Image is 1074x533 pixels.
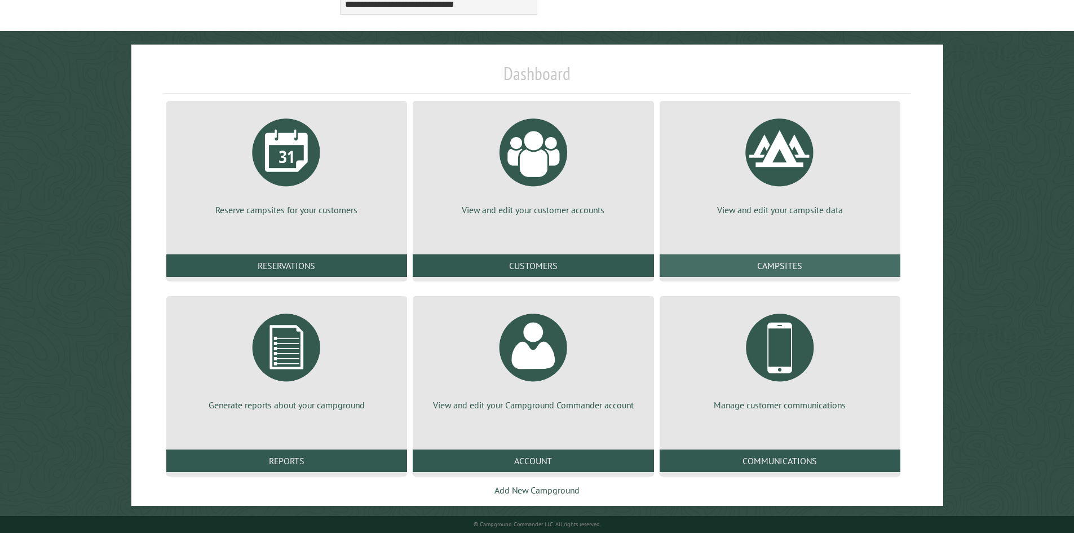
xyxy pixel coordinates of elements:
[673,305,887,411] a: Manage customer communications
[180,305,394,411] a: Generate reports about your campground
[494,484,580,496] a: Add New Campground
[180,399,394,411] p: Generate reports about your campground
[673,399,887,411] p: Manage customer communications
[166,254,407,277] a: Reservations
[163,63,911,94] h1: Dashboard
[673,110,887,216] a: View and edit your campsite data
[660,254,900,277] a: Campsites
[426,204,640,216] p: View and edit your customer accounts
[180,110,394,216] a: Reserve campsites for your customers
[426,399,640,411] p: View and edit your Campground Commander account
[673,204,887,216] p: View and edit your campsite data
[166,450,407,472] a: Reports
[413,450,653,472] a: Account
[413,254,653,277] a: Customers
[660,450,900,472] a: Communications
[180,204,394,216] p: Reserve campsites for your customers
[474,521,601,528] small: © Campground Commander LLC. All rights reserved.
[426,110,640,216] a: View and edit your customer accounts
[426,305,640,411] a: View and edit your Campground Commander account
